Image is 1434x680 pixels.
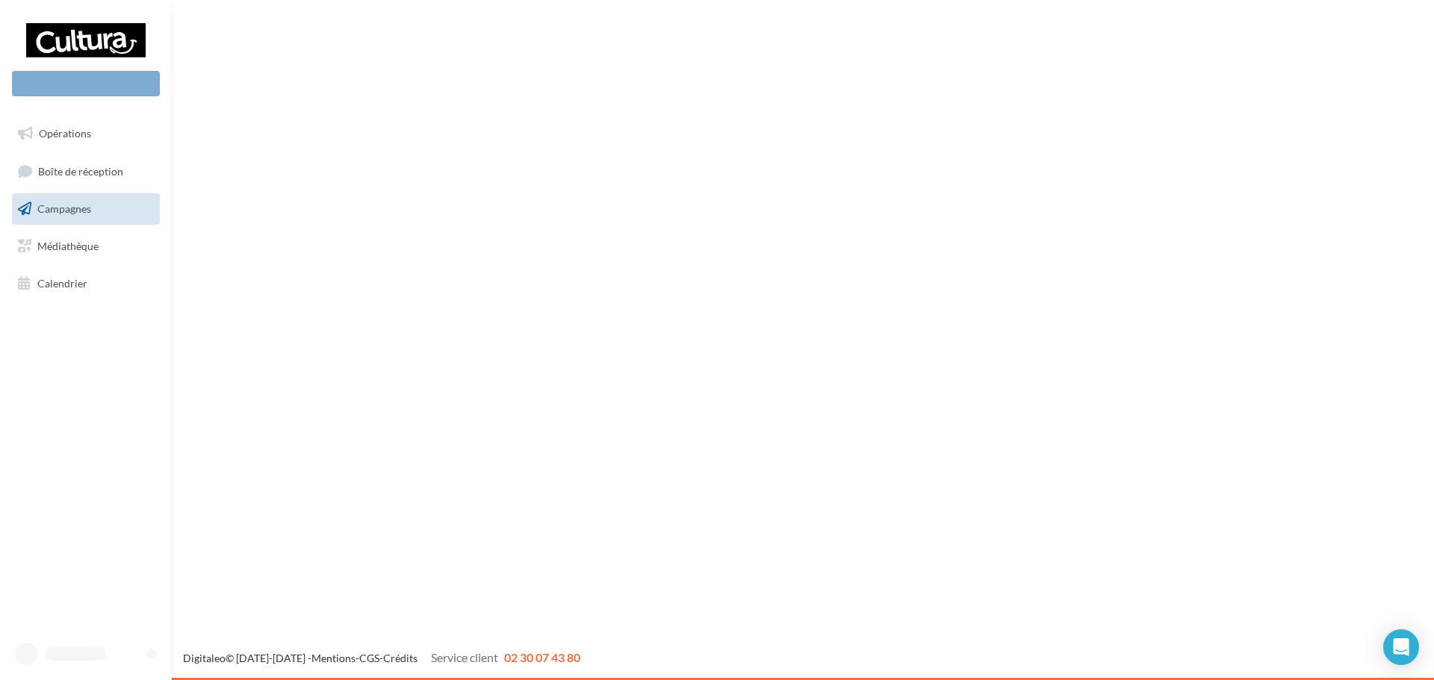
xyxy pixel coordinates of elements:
a: CGS [359,652,379,664]
div: Nouvelle campagne [12,71,160,96]
a: Boîte de réception [9,155,163,187]
a: Médiathèque [9,231,163,262]
span: Campagnes [37,202,91,215]
a: Campagnes [9,193,163,225]
span: Médiathèque [37,240,99,252]
span: Opérations [39,127,91,140]
a: Mentions [311,652,356,664]
span: Calendrier [37,276,87,289]
span: 02 30 07 43 80 [504,650,580,664]
a: Crédits [383,652,418,664]
div: Open Intercom Messenger [1383,629,1419,665]
span: Service client [431,650,498,664]
span: © [DATE]-[DATE] - - - [183,652,580,664]
span: Boîte de réception [38,164,123,177]
a: Calendrier [9,268,163,299]
a: Digitaleo [183,652,226,664]
a: Opérations [9,118,163,149]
